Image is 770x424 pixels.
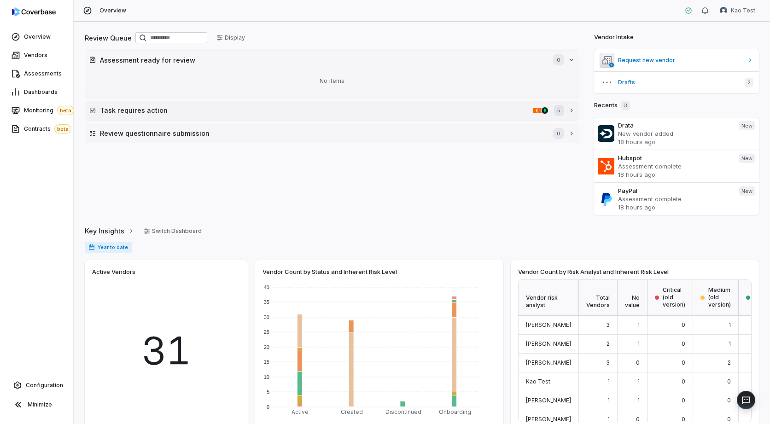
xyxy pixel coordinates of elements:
img: logo-D7KZi-bG.svg [12,7,56,17]
span: beta [54,124,71,134]
span: 1 [607,378,610,385]
a: Overview [2,29,71,45]
span: 0 [553,128,564,139]
h2: Review questionnaire submission [100,128,544,138]
p: New vendor added [618,129,731,138]
span: 31 [141,322,191,379]
div: Vendor risk analyst [519,280,579,316]
a: Request new vendor [594,49,759,71]
span: Contracts [24,124,71,134]
span: New [739,186,755,196]
button: Key Insights [82,221,137,241]
span: Request new vendor [618,57,743,64]
p: 18 hours ago [618,170,731,179]
a: DrataNew vendor added18 hours agoNew [594,117,759,150]
span: 0 [553,54,564,65]
p: 18 hours ago [618,138,731,146]
span: beta [57,106,74,115]
text: 15 [264,359,269,365]
span: Active Vendors [92,267,135,276]
h2: Review Queue [85,33,132,43]
span: 0 [727,378,731,385]
span: 0 [636,416,640,423]
a: Contractsbeta [2,121,71,137]
span: [PERSON_NAME] [526,359,571,366]
a: PayPalAssessment complete18 hours agoNew [594,182,759,215]
a: Key Insights [85,221,134,241]
span: Vendors [24,52,47,59]
span: 2 [745,78,753,87]
text: 40 [264,285,269,290]
span: 0 [682,416,685,423]
span: Key Insights [85,226,124,236]
span: 1 [637,321,640,328]
span: 1 [637,378,640,385]
span: Monitoring [24,106,74,115]
span: 0 [682,397,685,404]
text: 25 [264,329,269,335]
span: 5 [554,105,564,116]
span: New [739,154,755,163]
button: Minimize [4,395,70,414]
div: No items [89,69,575,93]
span: 3 [606,359,610,366]
span: 0 [682,359,685,366]
h2: Assessment ready for review [100,55,544,65]
a: Monitoringbeta [2,102,71,119]
span: 1 [607,416,610,423]
span: Assessments [24,70,62,77]
p: Assessment complete [618,195,731,203]
span: Overview [99,7,126,14]
span: Year to date [85,242,132,253]
span: New [739,121,755,130]
text: 20 [264,344,269,350]
span: 0 [636,359,640,366]
a: Dashboards [2,84,71,100]
span: Vendor Count by Risk Analyst and Inherent Risk Level [518,267,669,276]
button: Assessment ready for review0 [85,51,579,69]
span: 1 [637,397,640,404]
h2: Vendor Intake [594,33,634,42]
span: Dashboards [24,88,58,96]
p: Assessment complete [618,162,731,170]
span: 3 [606,321,610,328]
button: Switch Dashboard [138,224,207,238]
span: 0 [682,321,685,328]
span: 2 [607,340,610,347]
a: Assessments [2,65,71,82]
span: Drafts [618,79,737,86]
span: Kao Test [731,7,755,14]
span: 1 [637,340,640,347]
span: 0 [682,378,685,385]
div: No value [618,280,647,316]
span: Critical (old version) [663,286,685,308]
span: Medium (old version) [708,286,731,308]
span: [PERSON_NAME] [526,340,571,347]
span: [PERSON_NAME] [526,321,571,328]
div: Total Vendors [579,280,618,316]
a: Configuration [4,377,70,394]
span: 1 [729,321,731,328]
span: Overview [24,33,51,41]
h3: PayPal [618,186,731,195]
span: 0 [727,416,731,423]
button: Task requires actionfiserv.com/en.htmlfiserv.com/en.htmlmongodb.com5 [85,101,579,120]
span: Configuration [26,382,63,389]
h2: Task requires action [100,105,528,115]
button: Kao Test avatarKao Test [714,4,761,17]
text: 35 [264,299,269,305]
span: 2 [728,359,731,366]
img: Kao Test avatar [720,7,727,14]
a: HubspotAssessment complete18 hours agoNew [594,150,759,182]
svg: Date range for report [88,244,95,250]
span: Kao Test [526,378,550,385]
span: 1 [607,397,610,404]
span: 0 [727,397,731,404]
span: [PERSON_NAME] [526,397,571,404]
h2: Recents [594,101,630,110]
text: 0 [267,404,269,410]
button: Drafts2 [594,71,759,93]
span: 0 [682,340,685,347]
span: [PERSON_NAME] [526,416,571,423]
text: 30 [264,314,269,320]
